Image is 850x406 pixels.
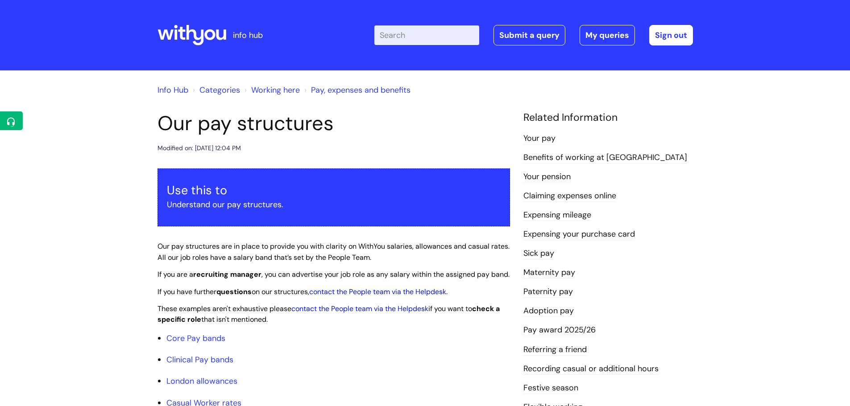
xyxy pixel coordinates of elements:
div: Modified on: [DATE] 12:04 PM [158,143,241,154]
strong: questions [216,287,252,296]
a: Maternity pay [523,267,575,279]
a: London allowances [166,376,237,386]
li: Solution home [191,83,240,97]
a: Clinical Pay bands [166,354,233,365]
a: Festive season [523,382,578,394]
a: Info Hub [158,85,188,95]
h1: Our pay structures [158,111,510,135]
a: Working here [251,85,300,95]
h4: Related Information [523,111,693,124]
a: Referring a friend [523,344,587,356]
a: Sick pay [523,248,554,259]
li: Pay, expenses and benefits [302,83,410,97]
a: Sign out [649,25,693,45]
h3: Use this to [167,183,501,197]
a: Claiming expenses online [523,190,616,202]
a: Categories [199,85,240,95]
span: These examples aren't exhaustive please if you want to that isn't mentioned. [158,304,500,324]
a: contact the People team via the Helpdesk [291,304,428,313]
a: Recording casual or additional hours [523,363,659,375]
strong: recruiting manager [193,270,261,279]
a: Adoption pay [523,305,574,317]
a: Expensing your purchase card [523,229,635,240]
a: Your pension [523,171,571,183]
a: Submit a query [493,25,565,45]
p: Understand our pay structures. [167,197,501,212]
a: Benefits of working at [GEOGRAPHIC_DATA] [523,152,687,164]
span: If you have further on our structures, . [158,287,448,296]
a: My queries [580,25,635,45]
a: Core Pay bands [166,333,225,344]
a: Your pay [523,133,556,144]
span: Our pay structures are in place to provide you with clarity on WithYou salaries, allowances and c... [158,242,510,262]
li: Working here [242,83,300,97]
a: Paternity pay [523,286,573,298]
a: Pay award 2025/26 [523,324,596,336]
a: contact the People team via the Helpdesk [309,287,446,296]
p: info hub [233,28,263,42]
span: If you are a , you can advertise your job role as any salary within the assigned pay band. [158,270,510,279]
div: | - [374,25,693,45]
a: Pay, expenses and benefits [311,85,410,95]
a: Expensing mileage [523,209,591,221]
input: Search [374,25,479,45]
